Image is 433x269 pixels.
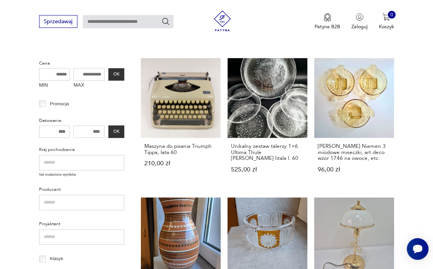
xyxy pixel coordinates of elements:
p: Cena [39,60,125,67]
button: OK [108,125,124,138]
img: Patyna - sklep z meblami i dekoracjami vintage [209,10,235,31]
h3: [PERSON_NAME] Niemen 3 miodowe miseczki, art deco wzór 1746 na owoce, etc. [317,143,391,161]
p: Producent [39,186,125,194]
a: Maszyna do pisania Triumph Tippa, lata 60Maszyna do pisania Triumph Tippa, lata 60210,00 zł [141,58,221,186]
a: Sprzedawaj [39,20,77,24]
div: 0 [388,11,395,19]
button: Zaloguj [351,13,368,30]
label: MAX [74,81,104,91]
p: 525,00 zł [231,167,304,173]
p: Projektant [39,220,125,228]
p: 210,00 zł [144,161,217,166]
p: Nie znaleziono wyników [39,172,125,178]
button: 0Koszyk [378,13,394,30]
a: Ikona medaluPatyna B2B [315,13,340,30]
label: MIN [39,81,70,91]
button: Patyna B2B [315,13,340,30]
iframe: Smartsupp widget button [407,238,428,260]
img: Ikona koszyka [382,13,390,21]
a: Unikalny zestaw talerzy 1+6 Ultima Thule Tapio Wirkkala Iitala l. 60Unikalny zestaw talerzy 1+6 U... [228,58,307,186]
button: Sprzedawaj [39,15,77,28]
button: Szukaj [161,17,170,26]
p: Patyna B2B [315,23,340,30]
p: 96,00 zł [317,167,391,173]
p: Datowanie [39,117,125,125]
img: Ikonka użytkownika [356,13,363,21]
p: Kraj pochodzenia [39,146,125,154]
h3: Maszyna do pisania Triumph Tippa, lata 60 [144,143,217,155]
button: OK [108,68,124,81]
p: Klasyk [50,255,63,262]
p: Promocja [50,100,69,108]
p: Zaloguj [351,23,368,30]
a: J. Stolle Niemen 3 miodowe miseczki, art deco wzór 1746 na owoce, etc.[PERSON_NAME] Niemen 3 miod... [314,58,394,186]
img: Ikona medalu [323,13,331,22]
p: Koszyk [378,23,394,30]
h3: Unikalny zestaw talerzy 1+6 Ultima Thule [PERSON_NAME] Iitala l. 60 [231,143,304,161]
